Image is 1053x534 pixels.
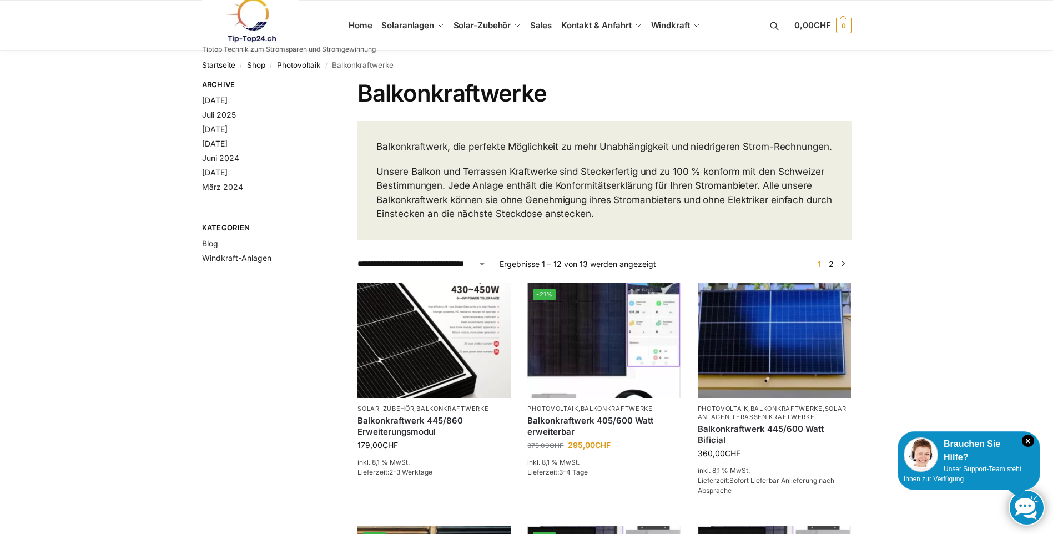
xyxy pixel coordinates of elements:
[202,79,313,90] span: Archive
[646,1,704,51] a: Windkraft
[527,283,681,398] img: Steckerfertig Plug & Play mit 410 Watt
[202,223,313,234] span: Kategorien
[202,51,852,79] nav: Breadcrumb
[500,258,656,270] p: Ergebnisse 1 – 12 von 13 werden angezeigt
[527,283,681,398] a: -21%Steckerfertig Plug & Play mit 410 Watt
[389,468,432,476] span: 2-3 Werktage
[556,1,646,51] a: Kontakt & Anfahrt
[839,258,847,270] a: →
[357,440,398,450] bdi: 179,00
[559,468,588,476] span: 3-4 Tage
[312,80,319,92] button: Close filters
[376,165,832,221] p: Unsere Balkon und Terrassen Kraftwerke sind Steckerfertig und zu 100 % konform mit den Schweizer ...
[247,61,265,69] a: Shop
[202,239,218,248] a: Blog
[527,415,681,437] a: Balkonkraftwerk 405/600 Watt erweiterbar
[698,476,834,495] span: Lieferzeit:
[815,259,824,269] span: Seite 1
[698,466,851,476] p: inkl. 8,1 % MwSt.
[202,95,228,105] a: [DATE]
[449,1,525,51] a: Solar-Zubehör
[904,465,1021,483] span: Unser Support-Team steht Ihnen zur Verfügung
[202,61,235,69] a: Startseite
[382,440,398,450] span: CHF
[202,253,271,263] a: Windkraft-Anlagen
[595,440,611,450] span: CHF
[235,61,247,70] span: /
[277,61,320,69] a: Photovoltaik
[698,405,748,412] a: Photovoltaik
[320,61,332,70] span: /
[357,283,511,398] img: Balkonkraftwerk 445/860 Erweiterungsmodul
[202,139,228,148] a: [DATE]
[794,20,830,31] span: 0,00
[202,168,228,177] a: [DATE]
[381,20,434,31] span: Solaranlagen
[357,405,511,413] p: ,
[357,415,511,437] a: Balkonkraftwerk 445/860 Erweiterungsmodul
[732,413,814,421] a: Terassen Kraftwerke
[698,476,834,495] span: Sofort Lieferbar Anlieferung nach Absprache
[826,259,837,269] a: Seite 2
[581,405,653,412] a: Balkonkraftwerke
[377,1,449,51] a: Solaranlagen
[202,182,243,192] a: März 2024
[698,424,851,445] a: Balkonkraftwerk 445/600 Watt Bificial
[202,110,236,119] a: Juli 2025
[568,440,611,450] bdi: 295,00
[527,468,588,476] span: Lieferzeit:
[698,283,851,398] img: Solaranlage für den kleinen Balkon
[265,61,277,70] span: /
[202,124,228,134] a: [DATE]
[530,20,552,31] span: Sales
[836,18,852,33] span: 0
[904,437,938,472] img: Customer service
[525,1,556,51] a: Sales
[454,20,511,31] span: Solar-Zubehör
[550,441,563,450] span: CHF
[1022,435,1034,447] i: Schließen
[651,20,690,31] span: Windkraft
[814,20,831,31] span: CHF
[357,457,511,467] p: inkl. 8,1 % MwSt.
[202,46,376,53] p: Tiptop Technik zum Stromsparen und Stromgewinnung
[811,258,851,270] nav: Produkt-Seitennummerierung
[527,457,681,467] p: inkl. 8,1 % MwSt.
[794,9,851,42] a: 0,00CHF 0
[357,258,486,270] select: Shop-Reihenfolge
[750,405,823,412] a: Balkonkraftwerke
[357,405,414,412] a: Solar-Zubehör
[698,405,847,421] a: Solaranlagen
[725,449,740,458] span: CHF
[202,153,239,163] a: Juni 2024
[416,405,488,412] a: Balkonkraftwerke
[376,140,832,154] p: Balkonkraftwerk, die perfekte Möglichkeit zu mehr Unabhängigkeit und niedrigeren Strom-Rechnungen.
[357,79,851,107] h1: Balkonkraftwerke
[904,437,1034,464] div: Brauchen Sie Hilfe?
[698,405,851,422] p: , , ,
[527,405,681,413] p: ,
[698,449,740,458] bdi: 360,00
[357,468,432,476] span: Lieferzeit:
[527,441,563,450] bdi: 375,00
[561,20,632,31] span: Kontakt & Anfahrt
[527,405,578,412] a: Photovoltaik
